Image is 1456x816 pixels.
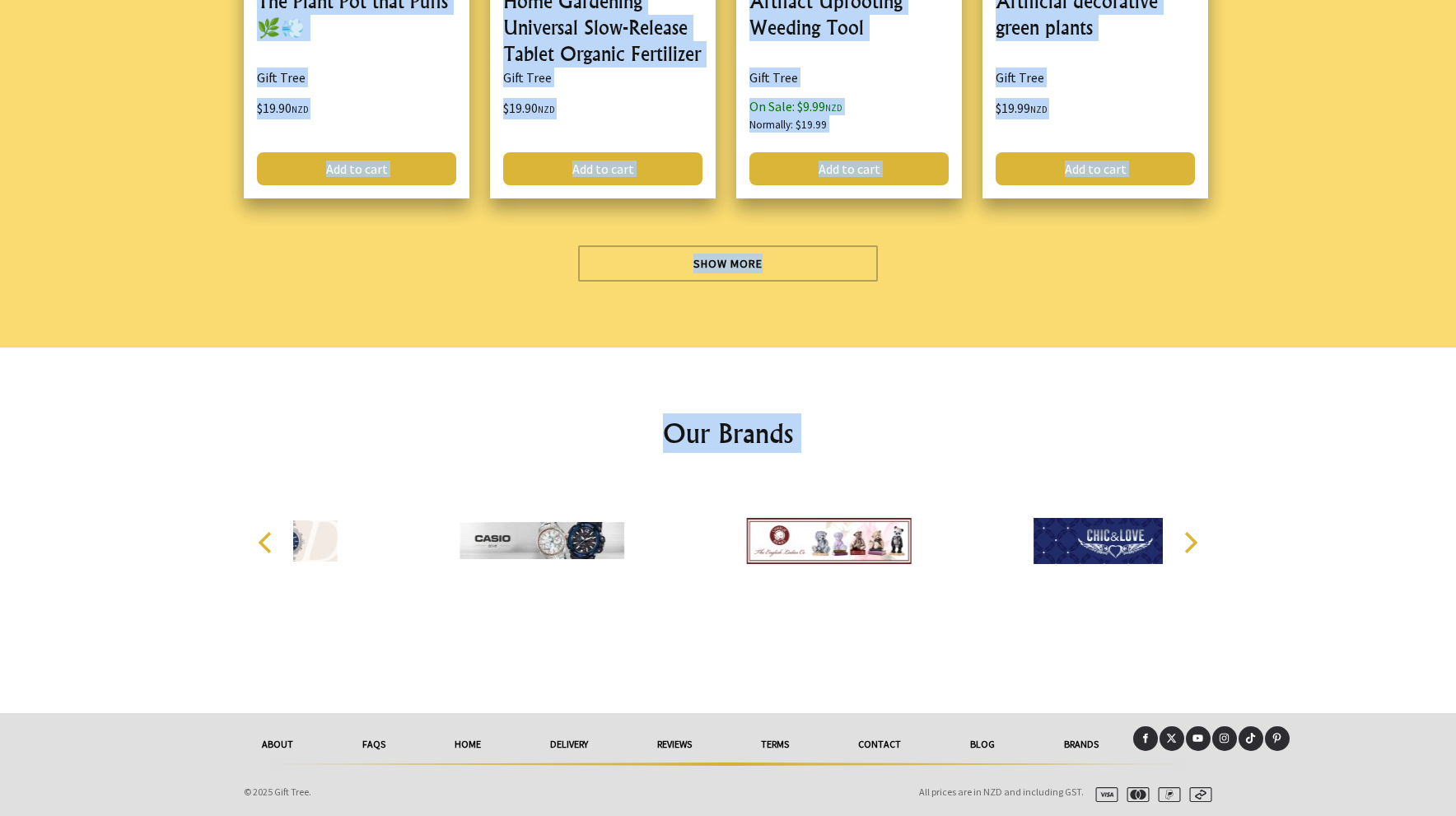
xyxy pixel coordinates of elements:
button: Previous [249,525,285,562]
a: X (Twitter) [1160,726,1184,751]
a: delivery [516,726,623,762]
a: Tiktok [1239,726,1263,751]
img: Chic & Love [1034,479,1198,603]
a: reviews [623,726,726,762]
a: Terms [726,726,824,762]
img: mastercard.svg [1120,787,1150,802]
span: © 2025 Gift Tree. [244,786,311,798]
a: Brands [1029,726,1133,762]
a: Blog [936,726,1029,762]
img: Charlie Bears [747,479,912,603]
button: Next [1171,525,1207,562]
a: Add to cart [749,152,949,185]
a: Pinterest [1265,726,1290,751]
img: Casio Watches [460,479,624,603]
img: paypal.svg [1151,787,1181,802]
a: Add to cart [257,152,456,185]
img: Bulova Watches [173,479,338,603]
a: Instagram [1212,726,1237,751]
a: Show More [578,245,879,282]
a: Youtube [1186,726,1211,751]
a: Add to cart [996,152,1195,185]
img: visa.svg [1089,787,1118,802]
img: afterpay.svg [1183,787,1212,802]
a: HOME [420,726,516,762]
a: About [227,726,328,762]
span: All prices are in NZD and including GST. [919,786,1084,798]
a: Add to cart [503,152,702,185]
a: Facebook [1133,726,1158,751]
h2: Our Brands [240,413,1216,453]
a: FAQs [328,726,420,762]
a: Contact [824,726,936,762]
